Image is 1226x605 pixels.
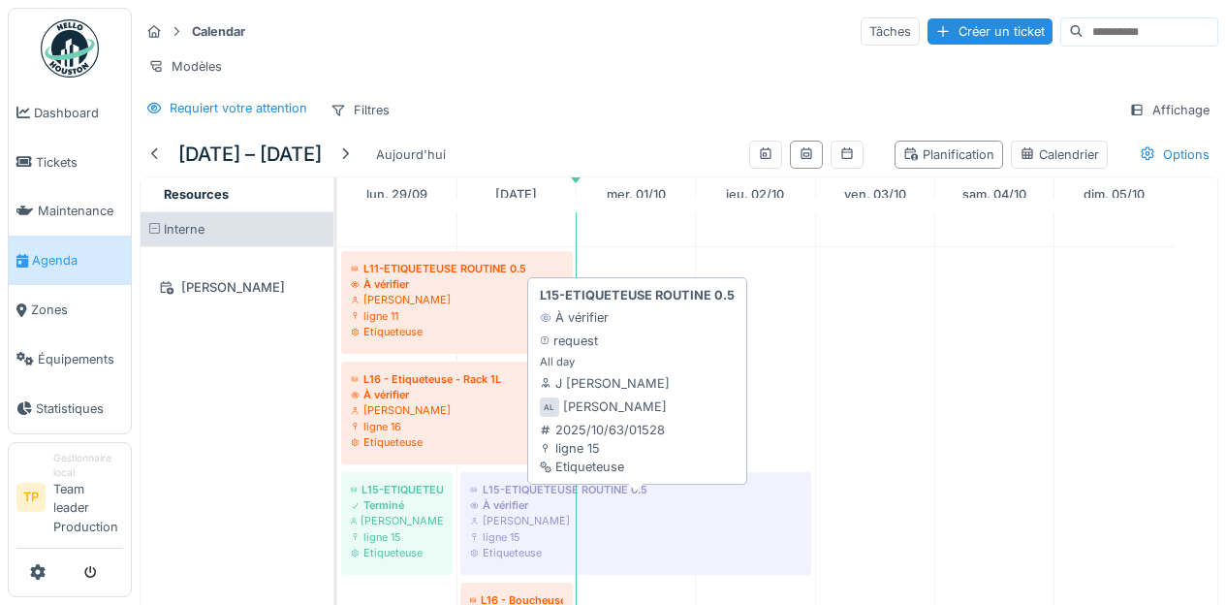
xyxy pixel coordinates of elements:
div: L15-ETIQUETEUSE ROUTINE 0.5 [470,482,802,497]
div: [PERSON_NAME] [563,398,667,416]
div: À vérifier [540,308,609,327]
li: TP [16,483,46,512]
span: Zones [31,301,123,319]
span: Tickets [36,153,123,172]
div: [PERSON_NAME] [351,292,563,307]
div: Tâches [861,17,920,46]
a: 2 octobre 2025 [721,181,789,207]
div: Etiqueteuse [351,434,563,450]
div: Affichage [1120,96,1218,124]
div: Etiqueteuse [540,458,665,476]
div: L16 - Etiqueteuse - Rack 1L [351,371,563,387]
div: ligne 15 [351,529,443,545]
div: AL [540,398,559,417]
div: L15-ETIQUETEUSE ROUTINE 0.33 [351,482,443,497]
small: All day [540,354,575,370]
a: Zones [9,285,131,334]
img: Badge_color-CXgf-gQk.svg [41,19,99,78]
div: Créer un ticket [927,18,1053,45]
div: ligne 16 [351,419,563,434]
a: 3 octobre 2025 [839,181,911,207]
div: Modèles [140,52,231,80]
div: Etiqueteuse [351,324,563,339]
div: ligne 15 [470,529,802,545]
a: Dashboard [9,88,131,138]
li: Team leader Production [53,451,123,544]
a: Agenda [9,236,131,285]
div: J [PERSON_NAME] [540,374,670,393]
a: Équipements [9,334,131,384]
a: 30 septembre 2025 [490,181,542,207]
div: Etiqueteuse [470,545,802,560]
a: Maintenance [9,187,131,237]
div: Etiqueteuse [351,545,443,560]
div: Terminé [351,497,443,513]
strong: L15-ETIQUETEUSE ROUTINE 0.5 [540,286,735,304]
div: L11-ETIQUETEUSE ROUTINE 0.5 [351,261,563,276]
div: Calendrier [1020,145,1099,164]
span: Interne [164,222,204,237]
div: À vérifier [351,387,563,402]
div: 2025/10/63/01528 [540,421,665,439]
div: Options [1131,141,1218,169]
div: Gestionnaire local [53,451,123,481]
span: Resources [164,187,229,202]
a: 29 septembre 2025 [362,181,432,207]
a: 4 octobre 2025 [958,181,1031,207]
span: Équipements [38,350,123,368]
h5: [DATE] – [DATE] [178,143,322,166]
div: À vérifier [470,497,802,513]
strong: Calendar [184,22,253,41]
div: request [540,332,598,350]
a: TP Gestionnaire localTeam leader Production [16,451,123,549]
div: [PERSON_NAME] [351,513,443,528]
div: Filtres [322,96,398,124]
div: Requiert votre attention [170,99,307,117]
a: 5 octobre 2025 [1079,181,1149,207]
div: Aujourd'hui [368,142,454,168]
div: [PERSON_NAME] [351,402,563,418]
a: 1 octobre 2025 [602,181,671,207]
span: Statistiques [36,399,123,418]
span: Agenda [32,251,123,270]
div: [PERSON_NAME] [470,513,802,528]
a: Statistiques [9,384,131,433]
a: Tickets [9,138,131,187]
div: [PERSON_NAME] [152,275,322,300]
span: Dashboard [34,104,123,122]
div: ligne 11 [351,308,563,324]
span: Maintenance [38,202,123,220]
div: ligne 15 [540,439,665,458]
div: Planification [903,145,994,164]
div: À vérifier [351,276,563,292]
